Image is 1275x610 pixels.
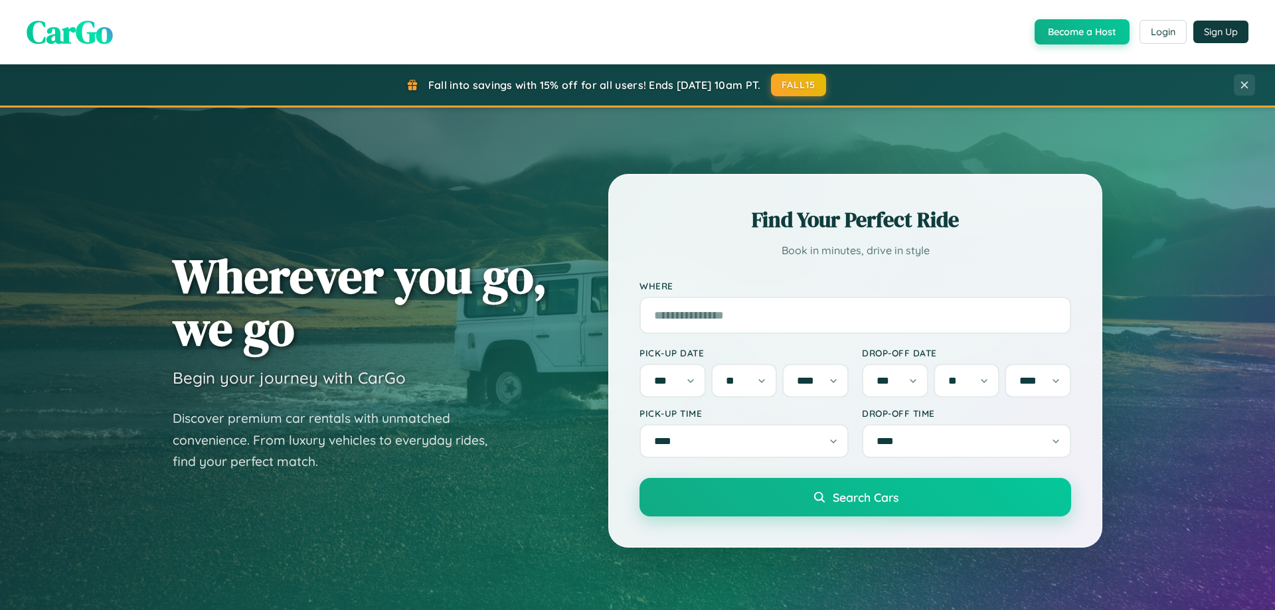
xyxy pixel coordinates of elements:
button: Login [1140,20,1187,44]
button: Become a Host [1035,19,1130,44]
h1: Wherever you go, we go [173,250,547,354]
h3: Begin your journey with CarGo [173,368,406,388]
label: Pick-up Date [639,347,849,358]
label: Where [639,280,1071,291]
span: CarGo [27,10,113,54]
button: Search Cars [639,478,1071,516]
button: Sign Up [1193,21,1248,43]
span: Search Cars [833,490,898,504]
p: Book in minutes, drive in style [639,241,1071,260]
label: Pick-up Time [639,408,849,419]
button: FALL15 [771,74,827,96]
h2: Find Your Perfect Ride [639,205,1071,234]
label: Drop-off Date [862,347,1071,358]
span: Fall into savings with 15% off for all users! Ends [DATE] 10am PT. [428,78,761,92]
p: Discover premium car rentals with unmatched convenience. From luxury vehicles to everyday rides, ... [173,408,505,473]
label: Drop-off Time [862,408,1071,419]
